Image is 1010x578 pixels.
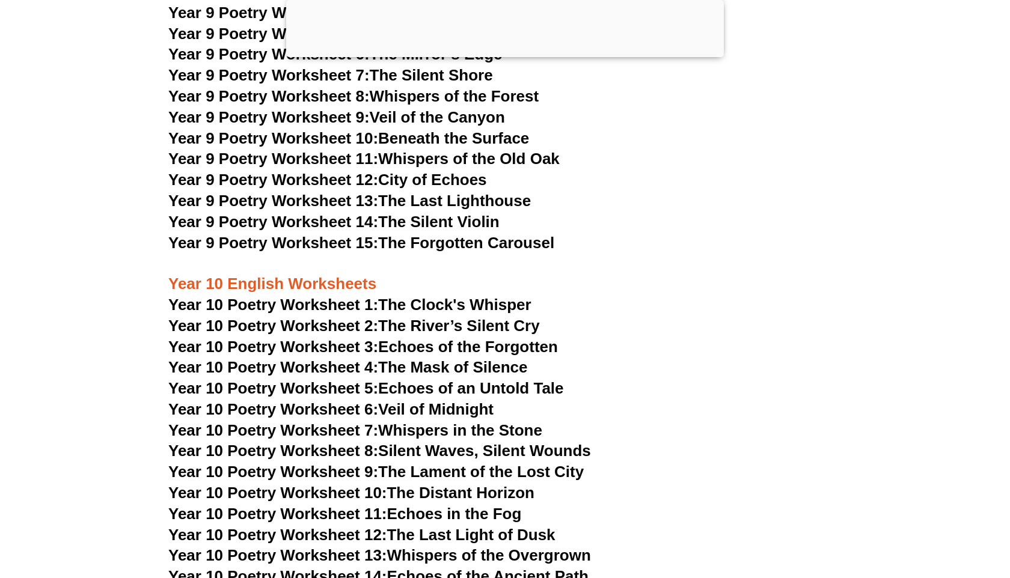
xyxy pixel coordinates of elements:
[168,4,370,22] span: Year 9 Poetry Worksheet 4:
[168,192,378,210] span: Year 9 Poetry Worksheet 13:
[168,234,554,252] a: Year 9 Poetry Worksheet 15:The Forgotten Carousel
[168,296,378,314] span: Year 10 Poetry Worksheet 1:
[168,484,387,502] span: Year 10 Poetry Worksheet 10:
[168,379,564,397] a: Year 10 Poetry Worksheet 5:Echoes of an Untold Tale
[168,108,505,126] a: Year 9 Poetry Worksheet 9:Veil of the Canyon
[168,4,519,22] a: Year 9 Poetry Worksheet 4:Whispers of the Sea
[168,358,527,376] a: Year 10 Poetry Worksheet 4:The Mask of Silence
[168,87,370,105] span: Year 9 Poetry Worksheet 8:
[168,171,378,189] span: Year 9 Poetry Worksheet 12:
[168,400,494,418] a: Year 10 Poetry Worksheet 6:Veil of Midnight
[168,421,378,439] span: Year 10 Poetry Worksheet 7:
[168,150,378,168] span: Year 9 Poetry Worksheet 11:
[168,150,560,168] a: Year 9 Poetry Worksheet 11:Whispers of the Old Oak
[168,505,521,523] a: Year 10 Poetry Worksheet 11:Echoes in the Fog
[168,484,534,502] a: Year 10 Poetry Worksheet 10:The Distant Horizon
[168,463,584,481] a: Year 10 Poetry Worksheet 9:The Lament of the Lost City
[168,296,531,314] a: Year 10 Poetry Worksheet 1:The Clock's Whisper
[168,526,387,544] span: Year 10 Poetry Worksheet 12:
[168,87,539,105] a: Year 9 Poetry Worksheet 8:Whispers of the Forest
[168,66,493,84] a: Year 9 Poetry Worksheet 7:The Silent Shore
[168,546,387,564] span: Year 10 Poetry Worksheet 13:
[168,213,500,231] a: Year 9 Poetry Worksheet 14:The Silent Violin
[168,45,503,63] a: Year 9 Poetry Worksheet 6:The Mirror’s Edge
[168,338,378,356] span: Year 10 Poetry Worksheet 3:
[168,171,487,189] a: Year 9 Poetry Worksheet 12:City of Echoes
[168,379,378,397] span: Year 10 Poetry Worksheet 5:
[168,254,842,294] h3: Year 10 English Worksheets
[168,129,378,147] span: Year 9 Poetry Worksheet 10:
[168,234,378,252] span: Year 9 Poetry Worksheet 15:
[168,526,555,544] a: Year 10 Poetry Worksheet 12:The Last Light of Dusk
[168,25,370,43] span: Year 9 Poetry Worksheet 5:
[168,546,591,564] a: Year 10 Poetry Worksheet 13:Whispers of the Overgrown
[168,66,370,84] span: Year 9 Poetry Worksheet 7:
[168,129,529,147] a: Year 9 Poetry Worksheet 10:Beneath the Surface
[168,338,558,356] a: Year 10 Poetry Worksheet 3:Echoes of the Forgotten
[168,442,378,460] span: Year 10 Poetry Worksheet 8:
[168,400,378,418] span: Year 10 Poetry Worksheet 6:
[168,463,378,481] span: Year 10 Poetry Worksheet 9:
[168,213,378,231] span: Year 9 Poetry Worksheet 14:
[168,45,370,63] span: Year 9 Poetry Worksheet 6:
[168,192,531,210] a: Year 9 Poetry Worksheet 13:The Last Lighthouse
[168,505,387,523] span: Year 10 Poetry Worksheet 11:
[168,421,542,439] a: Year 10 Poetry Worksheet 7:Whispers in the Stone
[950,520,1010,578] iframe: Chat Widget
[168,317,540,335] a: Year 10 Poetry Worksheet 2:The River’s Silent Cry
[168,317,378,335] span: Year 10 Poetry Worksheet 2:
[168,442,591,460] a: Year 10 Poetry Worksheet 8:Silent Waves, Silent Wounds
[168,108,370,126] span: Year 9 Poetry Worksheet 9:
[168,25,509,43] a: Year 9 Poetry Worksheet 5:The Midnight Train
[168,358,378,376] span: Year 10 Poetry Worksheet 4:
